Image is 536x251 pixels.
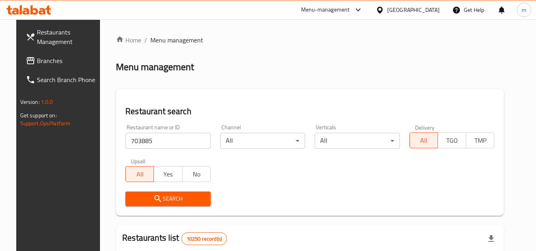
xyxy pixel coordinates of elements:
[125,133,211,149] input: Search for restaurant name or ID..
[157,169,179,180] span: Yes
[522,6,526,14] span: m
[181,232,227,245] div: Total records count
[182,235,227,243] span: 10250 record(s)
[125,192,211,206] button: Search
[438,132,466,148] button: TGO
[301,5,350,15] div: Menu-management
[220,133,305,149] div: All
[19,70,106,89] a: Search Branch Phone
[37,75,100,84] span: Search Branch Phone
[19,23,106,51] a: Restaurants Management
[466,132,494,148] button: TMP
[132,194,204,204] span: Search
[129,169,151,180] span: All
[20,97,40,107] span: Version:
[41,97,53,107] span: 1.0.0
[116,35,504,45] nav: breadcrumb
[413,135,435,146] span: All
[154,166,182,182] button: Yes
[116,35,141,45] a: Home
[122,232,227,245] h2: Restaurants list
[125,105,494,117] h2: Restaurant search
[441,135,463,146] span: TGO
[469,135,491,146] span: TMP
[19,51,106,70] a: Branches
[37,27,100,46] span: Restaurants Management
[415,125,435,130] label: Delivery
[182,166,211,182] button: No
[409,132,438,148] button: All
[482,229,501,248] div: Export file
[315,133,400,149] div: All
[131,158,146,164] label: Upsell
[37,56,100,65] span: Branches
[144,35,147,45] li: /
[20,110,57,121] span: Get support on:
[186,169,207,180] span: No
[125,166,154,182] button: All
[20,118,71,128] a: Support.OpsPlatform
[387,6,440,14] div: [GEOGRAPHIC_DATA]
[150,35,203,45] span: Menu management
[116,61,194,73] h2: Menu management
